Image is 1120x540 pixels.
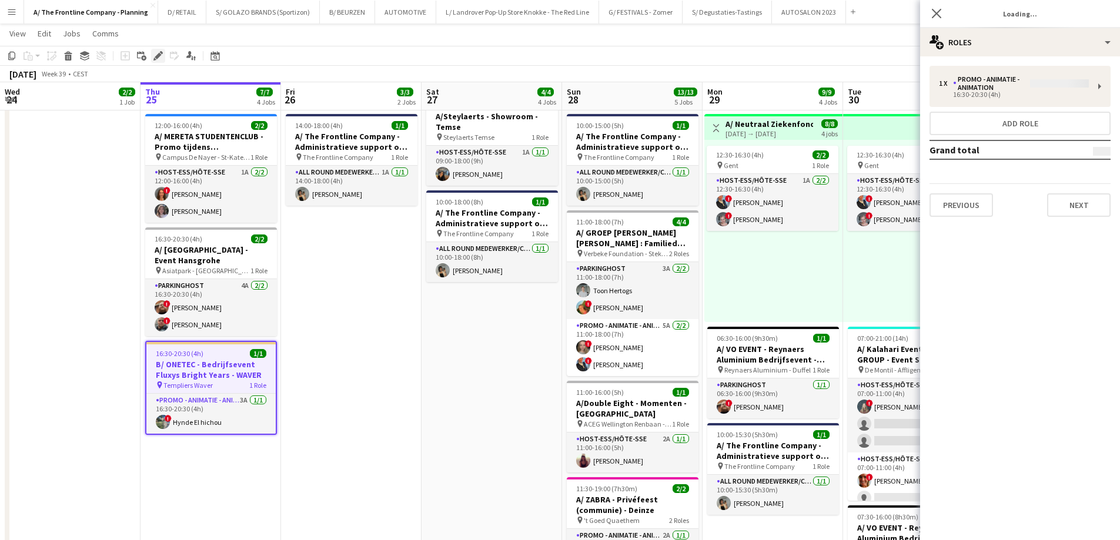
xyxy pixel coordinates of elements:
[864,161,879,170] span: Gent
[673,388,689,397] span: 1/1
[813,462,830,471] span: 1 Role
[848,86,861,97] span: Tue
[33,26,56,41] a: Edit
[426,242,558,282] app-card-role: All Round medewerker/collaborateur1/110:00-18:00 (8h)[PERSON_NAME]
[426,111,558,132] h3: A/Steylaerts - Showroom - Temse
[726,400,733,407] span: !
[567,86,581,97] span: Sun
[165,415,172,422] span: !
[847,146,979,231] div: 12:30-16:30 (4h)2/2 Gent1 RoleHost-ess/Hôte-sse1A2/212:30-16:30 (4h)![PERSON_NAME]![PERSON_NAME]
[672,153,689,162] span: 1 Role
[119,88,135,96] span: 2/2
[92,28,119,39] span: Comms
[930,193,993,217] button: Previous
[599,1,683,24] button: G/ FESTIVALS - Zomer
[717,430,778,439] span: 10:00-15:30 (5h30m)
[145,114,277,223] app-job-card: 12:00-16:00 (4h)2/2A/ MERETA STUDENTENCLUB - Promo tijdens wervingsnamiddag - Campus de [GEOGRAPH...
[772,1,846,24] button: AUTOSALON 2023
[707,423,839,515] app-job-card: 10:00-15:30 (5h30m)1/1A/ The Frontline Company - Administratieve support op TFC Kantoor The Front...
[707,174,838,231] app-card-role: Host-ess/Hôte-sse1A2/212:30-16:30 (4h)![PERSON_NAME]![PERSON_NAME]
[538,98,556,106] div: 4 Jobs
[426,207,558,229] h3: A/ The Frontline Company - Administratieve support op TFC Kantoor
[857,334,908,343] span: 07:00-21:00 (14h)
[866,474,873,481] span: !
[707,475,839,515] app-card-role: All Round medewerker/collaborateur1/110:00-15:30 (5h30m)[PERSON_NAME]
[567,166,698,206] app-card-role: All Round medewerker/collaborateur1/110:00-15:00 (5h)[PERSON_NAME]
[576,121,624,130] span: 10:00-15:00 (5h)
[38,28,51,39] span: Edit
[848,378,979,452] app-card-role: Host-ess/Hôte-sse Onthaal-Accueill1A1/307:00-11:00 (4h)![PERSON_NAME]
[813,334,830,343] span: 1/1
[250,266,268,275] span: 1 Role
[145,131,277,152] h3: A/ MERETA STUDENTENCLUB - Promo tijdens wervingsnamiddag - Campus de [GEOGRAPHIC_DATA]
[585,357,592,364] span: !
[392,121,408,130] span: 1/1
[707,86,723,97] span: Mon
[813,150,829,159] span: 2/2
[375,1,436,24] button: AUTOMOTIVE
[857,150,904,159] span: 12:30-16:30 (4h)
[39,69,68,78] span: Week 39
[673,484,689,493] span: 2/2
[24,1,158,24] button: A/ The Frontline Company - Planning
[303,153,373,162] span: The Frontline Company
[426,190,558,282] app-job-card: 10:00-18:00 (8h)1/1A/ The Frontline Company - Administratieve support op TFC Kantoor The Frontlin...
[145,341,277,435] div: 16:30-20:30 (4h)1/1B/ ONETEC - Bedrijfsevent Fluxys Bright Years - WAVER Templiers Waver1 RolePro...
[286,114,417,206] div: 14:00-18:00 (4h)1/1A/ The Frontline Company - Administratieve support op TFC Kantoor The Frontlin...
[250,349,266,358] span: 1/1
[145,166,277,223] app-card-role: Host-ess/Hôte-sse1A2/212:00-16:00 (4h)![PERSON_NAME][PERSON_NAME]
[585,300,592,307] span: !
[426,86,439,97] span: Sat
[251,234,268,243] span: 2/2
[426,94,558,186] app-job-card: 09:00-18:00 (9h)1/1A/Steylaerts - Showroom - Temse Steylaerts Temse1 RoleHost-ess/Hôte-sse1A1/109...
[163,187,170,194] span: !
[576,217,624,226] span: 11:00-18:00 (7h)
[249,381,266,390] span: 1 Role
[707,378,839,418] app-card-role: Parkinghost1/106:30-16:00 (9h30m)![PERSON_NAME]
[857,512,918,521] span: 07:30-16:00 (8h30m)
[163,381,213,390] span: Templiers Waver
[865,365,923,374] span: De Montil - Affligem
[443,229,514,238] span: The Frontline Company
[295,121,343,130] span: 14:00-18:00 (4h)
[724,161,738,170] span: Gent
[256,88,273,96] span: 7/7
[930,140,1062,159] td: Grand total
[206,1,320,24] button: S/ GOLAZO BRANDS (Sportizon)
[257,98,275,106] div: 4 Jobs
[156,349,203,358] span: 16:30-20:30 (4h)
[531,133,549,142] span: 1 Role
[567,381,698,472] app-job-card: 11:00-16:00 (5h)1/1A/Double Eight - Momenten - [GEOGRAPHIC_DATA] ACEG Wellington Renbaan - [GEOGR...
[567,398,698,419] h3: A/Double Eight - Momenten - [GEOGRAPHIC_DATA]
[145,227,277,336] app-job-card: 16:30-20:30 (4h)2/2A/ [GEOGRAPHIC_DATA] - Event Hansgrohe Asiatpark - [GEOGRAPHIC_DATA]1 RolePark...
[567,210,698,376] app-job-card: 11:00-18:00 (7h)4/4A/ GROEP [PERSON_NAME] [PERSON_NAME] : Familiedag - [PERSON_NAME] Foundation S...
[436,197,483,206] span: 10:00-18:00 (8h)
[683,1,772,24] button: S/ Degustaties-Tastings
[673,121,689,130] span: 1/1
[286,86,295,97] span: Fri
[251,121,268,130] span: 2/2
[436,1,599,24] button: L/ Landrover Pop-Up Store Knokke - The Red Line
[9,28,26,39] span: View
[443,133,494,142] span: Steylaerts Temse
[707,344,839,365] h3: A/ VO EVENT - Reynaers Aluminium Bedrijfsevent - PARKING LEVERANCIERS - 29/09 tem 06/10
[821,128,838,138] div: 4 jobs
[163,317,170,324] span: !
[5,26,31,41] a: View
[424,93,439,106] span: 27
[250,153,268,162] span: 1 Role
[865,212,872,219] span: !
[576,484,637,493] span: 11:30-19:00 (7h30m)
[565,93,581,106] span: 28
[847,174,979,231] app-card-role: Host-ess/Hôte-sse1A2/212:30-16:30 (4h)![PERSON_NAME]![PERSON_NAME]
[158,1,206,24] button: D/ RETAIL
[584,153,654,162] span: The Frontline Company
[813,430,830,439] span: 1/1
[284,93,295,106] span: 26
[155,121,202,130] span: 12:00-16:00 (4h)
[567,319,698,376] app-card-role: Promo - Animatie - Animation5A2/211:00-18:00 (7h)![PERSON_NAME]![PERSON_NAME]
[426,146,558,186] app-card-role: Host-ess/Hôte-sse1A1/109:00-18:00 (9h)[PERSON_NAME]
[725,195,732,202] span: !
